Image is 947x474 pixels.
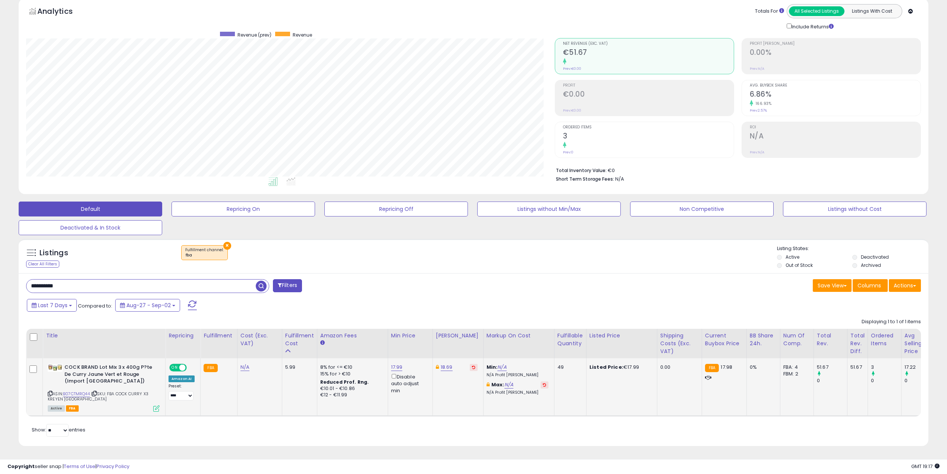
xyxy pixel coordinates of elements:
button: Listings without Min/Max [477,202,621,216]
span: Compared to: [78,302,112,309]
span: Columns [858,282,881,289]
span: | SKU: FBA COCK CURRY X3 KREYEN [GEOGRAPHIC_DATA] [48,391,148,402]
div: 3 [871,364,901,371]
span: N/A [615,175,624,183]
a: N/A [240,364,249,371]
small: Amazon Fees. [320,340,325,346]
div: 51.67 [817,364,847,371]
a: N/A [504,381,513,389]
span: Fulfillment channel : [185,247,224,258]
span: Net Revenue (Exc. VAT) [563,42,734,46]
span: Aug-27 - Sep-02 [126,302,171,309]
div: 0 [817,377,847,384]
button: Non Competitive [630,202,774,216]
div: 0 [904,377,935,384]
span: ON [170,365,179,371]
div: Shipping Costs (Exc. VAT) [660,332,699,355]
span: Revenue (prev) [237,32,271,38]
h2: €0.00 [563,90,734,100]
button: Listings With Cost [844,6,900,16]
div: Current Buybox Price [705,332,743,347]
th: The percentage added to the cost of goods (COGS) that forms the calculator for Min & Max prices. [483,329,554,358]
label: Out of Stock [786,262,813,268]
div: BB Share 24h. [750,332,777,347]
div: 49 [557,364,581,371]
div: 15% for > €10 [320,371,382,377]
div: €17.99 [589,364,651,371]
small: FBA [705,364,719,372]
div: Amazon Fees [320,332,385,340]
h2: N/A [750,132,921,142]
div: Cost (Exc. VAT) [240,332,279,347]
img: 41Yb+BeVZ9L._SL40_.jpg [48,364,63,372]
div: FBA: 4 [783,364,808,371]
a: N/A [497,364,506,371]
div: Disable auto adjust min [391,372,427,394]
button: Actions [889,279,921,292]
small: Prev: 2.57% [750,108,767,113]
div: 0 [871,377,901,384]
div: Title [46,332,162,340]
div: Num of Comp. [783,332,811,347]
div: Listed Price [589,332,654,340]
div: Total Rev. [817,332,844,347]
span: Ordered Items [563,125,734,130]
strong: Copyright [7,463,35,470]
span: Last 7 Days [38,302,67,309]
li: €0 [556,165,916,174]
small: Prev: €0.00 [563,66,581,71]
span: Avg. Buybox Share [750,84,921,88]
a: 17.99 [391,364,403,371]
span: 17.98 [721,364,732,371]
div: fba [185,253,224,258]
button: Aug-27 - Sep-02 [115,299,180,312]
small: Prev: 0 [563,150,573,155]
h2: 3 [563,132,734,142]
div: 8% for <= €10 [320,364,382,371]
button: Deactivated & In Stock [19,220,162,235]
label: Deactivated [861,254,889,260]
span: OFF [186,365,198,371]
a: Terms of Use [64,463,95,470]
div: Total Rev. Diff. [850,332,865,355]
div: Preset: [169,384,195,400]
div: FBM: 2 [783,371,808,377]
label: Active [786,254,799,260]
b: Listed Price: [589,364,623,371]
button: Repricing Off [324,202,468,216]
span: ROI [750,125,921,130]
button: Columns [853,279,888,292]
span: FBA [66,405,79,412]
button: Filters [273,279,302,292]
div: 0.00 [660,364,696,371]
button: × [223,242,231,250]
div: Include Returns [781,22,843,31]
div: Min Price [391,332,430,340]
b: Total Inventory Value: [556,167,607,174]
span: Profit [563,84,734,88]
a: B07CTMRQ44 [63,391,90,397]
div: 0% [750,364,774,371]
b: Max: [491,381,504,388]
h2: 6.86% [750,90,921,100]
small: FBA [204,364,217,372]
p: Listing States: [777,245,928,252]
div: Clear All Filters [26,261,59,268]
span: 2025-09-10 19:17 GMT [911,463,940,470]
button: Save View [813,279,852,292]
div: Repricing [169,332,197,340]
div: 51.67 [850,364,862,371]
small: 166.93% [753,101,772,106]
div: Displaying 1 to 1 of 1 items [862,318,921,325]
div: Fulfillment [204,332,234,340]
span: Revenue [293,32,312,38]
h2: €51.67 [563,48,734,58]
small: Prev: N/A [750,150,764,155]
span: Show: entries [32,426,85,433]
div: €12 - €11.99 [320,392,382,398]
h2: 0.00% [750,48,921,58]
p: N/A Profit [PERSON_NAME] [487,390,548,395]
a: Privacy Policy [97,463,129,470]
div: Amazon AI [169,375,195,382]
div: Totals For [755,8,784,15]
